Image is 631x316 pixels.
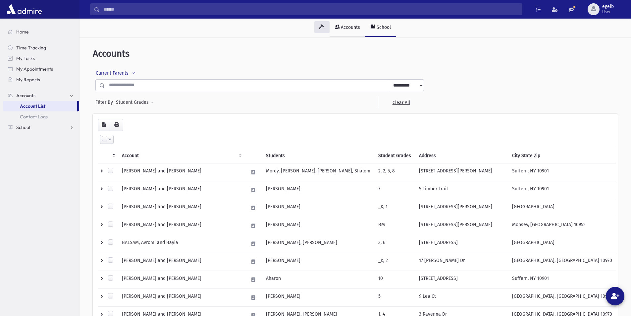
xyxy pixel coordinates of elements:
[340,25,360,30] div: Accounts
[110,119,123,131] button: Print
[415,181,508,199] td: 5 Timber Trail
[374,181,415,199] td: 7
[330,19,365,37] a: Accounts
[365,19,396,37] a: School
[16,93,35,98] span: Accounts
[415,148,508,163] th: Address
[100,3,522,15] input: Search
[415,235,508,253] td: [STREET_ADDRESS]
[602,4,614,9] span: egelb
[375,25,391,30] div: School
[20,103,45,109] span: Account List
[415,163,508,181] td: [STREET_ADDRESS][PERSON_NAME]
[508,253,616,271] td: [GEOGRAPHIC_DATA], [GEOGRAPHIC_DATA] 10970
[508,148,616,163] th: City State Zip
[3,74,79,85] a: My Reports
[118,181,244,199] td: [PERSON_NAME] and [PERSON_NAME]
[116,96,154,108] button: Student Grades
[3,53,79,64] a: My Tasks
[415,271,508,288] td: [STREET_ADDRESS]
[415,217,508,235] td: [STREET_ADDRESS][PERSON_NAME]
[508,199,616,217] td: [GEOGRAPHIC_DATA]
[508,288,616,306] td: [GEOGRAPHIC_DATA], [GEOGRAPHIC_DATA] 10923
[3,122,79,133] a: School
[374,235,415,253] td: 3, 6
[3,111,79,122] a: Contact Logs
[508,181,616,199] td: Suffern, NY 10901
[16,66,53,72] span: My Appointments
[262,217,374,235] td: [PERSON_NAME]
[378,96,424,108] a: Clear All
[508,235,616,253] td: [GEOGRAPHIC_DATA]
[3,64,79,74] a: My Appointments
[118,235,244,253] td: BALSAM, Avromi and Bayla
[5,3,43,16] img: AdmirePro
[118,199,244,217] td: [PERSON_NAME] and [PERSON_NAME]
[374,288,415,306] td: 5
[16,77,40,83] span: My Reports
[508,271,616,288] td: Suffern, NY 10901
[16,45,46,51] span: Time Tracking
[20,114,48,120] span: Contact Logs
[374,253,415,271] td: _K, 2
[262,253,374,271] td: [PERSON_NAME]
[118,163,244,181] td: [PERSON_NAME] and [PERSON_NAME]
[415,288,508,306] td: 9 Lea Ct
[118,148,244,163] th: Account: activate to sort column ascending
[262,148,374,163] th: Students
[118,217,244,235] td: [PERSON_NAME] and [PERSON_NAME]
[262,271,374,288] td: Aharon
[16,124,30,130] span: School
[262,288,374,306] td: [PERSON_NAME]
[96,70,129,76] span: Current Parents
[508,163,616,181] td: Suffern, NY 10901
[98,119,110,131] button: CSV
[118,271,244,288] td: [PERSON_NAME] and [PERSON_NAME]
[374,148,415,163] th: Student Grades
[262,235,374,253] td: [PERSON_NAME], [PERSON_NAME]
[16,29,29,35] span: Home
[118,253,244,271] td: [PERSON_NAME] and [PERSON_NAME]
[3,90,79,101] a: Accounts
[118,288,244,306] td: [PERSON_NAME] and [PERSON_NAME]
[16,55,35,61] span: My Tasks
[602,9,614,15] span: User
[93,48,130,59] span: Accounts
[415,199,508,217] td: [STREET_ADDRESS][PERSON_NAME]
[262,181,374,199] td: [PERSON_NAME]
[3,27,79,37] a: Home
[415,253,508,271] td: 17 [PERSON_NAME] Dr
[374,217,415,235] td: BM
[374,199,415,217] td: _K, 1
[95,67,140,79] button: Current Parents
[3,42,79,53] a: Time Tracking
[262,199,374,217] td: [PERSON_NAME]
[262,163,374,181] td: Mordy, [PERSON_NAME], [PERSON_NAME], Shalom
[374,271,415,288] td: 10
[374,163,415,181] td: 2, 2, 5, 8
[95,99,116,106] span: Filter By
[3,101,77,111] a: Account List
[508,217,616,235] td: Monsey, [GEOGRAPHIC_DATA] 10952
